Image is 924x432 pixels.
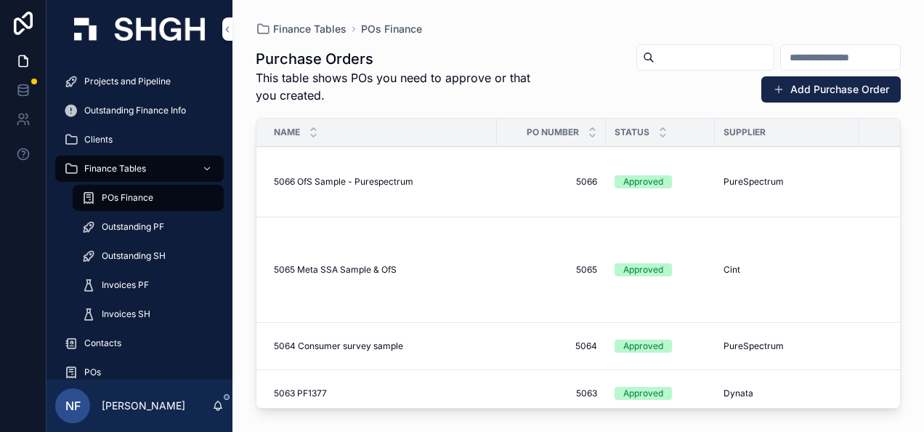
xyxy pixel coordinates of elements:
[102,308,150,320] span: Invoices SH
[724,340,851,352] a: PureSpectrum
[73,243,224,269] a: Outstanding SH
[615,387,706,400] a: Approved
[84,337,121,349] span: Contacts
[274,264,488,276] a: 5065 Meta SSA Sample & OfS
[73,272,224,298] a: Invoices PF
[506,340,597,352] a: 5064
[274,176,488,188] a: 5066 OfS Sample - Purespectrum
[102,192,153,204] span: POs Finance
[724,340,784,352] span: PureSpectrum
[65,397,81,415] span: NF
[55,330,224,356] a: Contacts
[102,250,166,262] span: Outstanding SH
[623,263,663,276] div: Approved
[274,340,403,352] span: 5064 Consumer survey sample
[73,214,224,240] a: Outstanding PF
[506,264,597,276] a: 5065
[256,69,546,104] span: This table shows POs you need to approve or that you created.
[615,263,706,276] a: Approved
[55,359,224,385] a: POs
[84,134,113,145] span: Clients
[55,156,224,182] a: Finance Tables
[256,49,546,69] h1: Purchase Orders
[102,279,149,291] span: Invoices PF
[55,127,224,153] a: Clients
[724,388,753,399] span: Dynata
[55,68,224,95] a: Projects and Pipeline
[623,175,663,188] div: Approved
[274,264,397,276] span: 5065 Meta SSA Sample & OfS
[361,22,422,36] a: POs Finance
[623,340,663,353] div: Approved
[274,340,488,352] a: 5064 Consumer survey sample
[102,399,185,413] p: [PERSON_NAME]
[274,388,327,399] span: 5063 PF1377
[256,22,346,36] a: Finance Tables
[73,185,224,211] a: POs Finance
[84,105,186,116] span: Outstanding Finance Info
[761,76,901,103] button: Add Purchase Order
[84,367,101,378] span: POs
[274,176,413,188] span: 5066 OfS Sample - Purespectrum
[615,340,706,353] a: Approved
[724,264,740,276] span: Cint
[506,388,597,399] a: 5063
[615,175,706,188] a: Approved
[84,76,171,87] span: Projects and Pipeline
[55,97,224,124] a: Outstanding Finance Info
[506,176,597,188] a: 5066
[623,387,663,400] div: Approved
[724,176,784,188] span: PureSpectrum
[74,17,205,41] img: App logo
[724,176,851,188] a: PureSpectrum
[46,58,232,380] div: scrollable content
[615,127,649,138] span: Status
[102,221,164,233] span: Outstanding PF
[84,163,146,175] span: Finance Tables
[274,127,300,138] span: Name
[724,127,766,138] span: Supplier
[724,264,851,276] a: Cint
[724,388,851,399] a: Dynata
[527,127,579,138] span: PO Number
[274,388,488,399] a: 5063 PF1377
[273,22,346,36] span: Finance Tables
[73,301,224,327] a: Invoices SH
